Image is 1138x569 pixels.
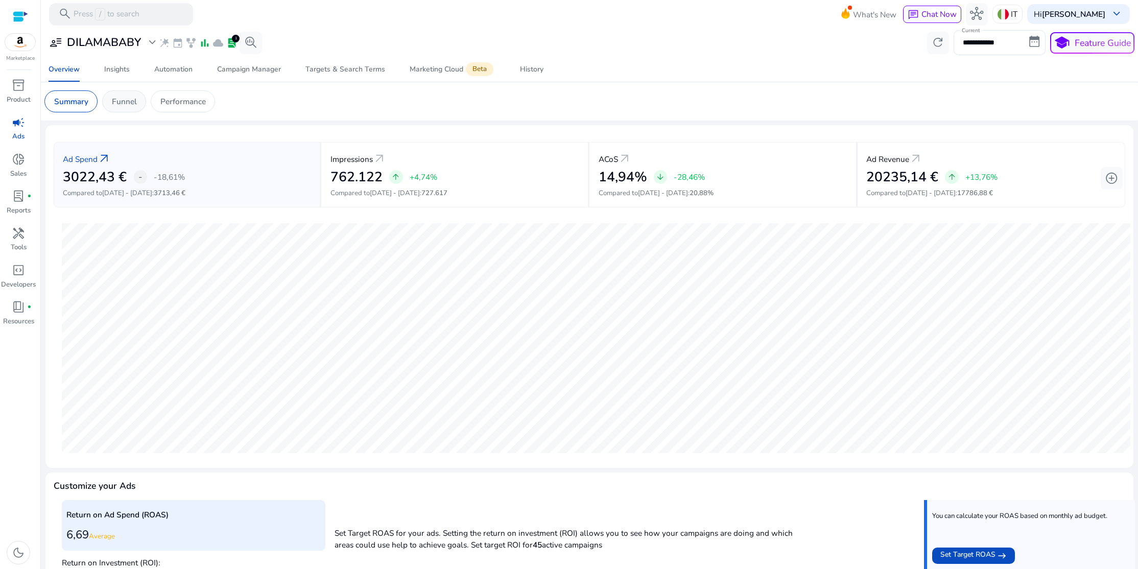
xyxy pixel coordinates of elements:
[98,152,111,165] span: arrow_outward
[931,36,944,49] span: refresh
[63,153,98,165] p: Ad Spend
[63,169,127,185] h2: 3022,43 €
[27,305,32,310] span: fiber_manual_record
[370,188,420,198] span: [DATE] - [DATE]
[172,37,183,49] span: event
[1011,5,1017,23] p: IT
[373,152,386,165] span: arrow_outward
[599,153,618,165] p: ACoS
[391,173,400,182] span: arrow_upward
[921,9,957,19] span: Chat Now
[7,206,31,216] p: Reports
[212,37,224,49] span: cloud
[12,116,25,129] span: campaign
[927,32,950,54] button: refresh
[909,152,922,165] span: arrow_outward
[866,188,1116,199] p: Compared to :
[54,481,136,491] h4: Customize your Ads
[58,7,72,20] span: search
[932,548,1015,564] button: Set Target ROAS
[7,95,31,105] p: Product
[104,66,130,73] div: Insights
[1034,10,1105,18] p: Hi
[102,188,152,198] span: [DATE] - [DATE]
[330,169,383,185] h2: 762.122
[66,528,321,541] h3: 6,69
[29,16,50,25] div: v 4.0.25
[103,59,111,67] img: tab_keywords_by_traffic_grey.svg
[12,153,25,166] span: donut_small
[335,522,799,551] p: Set Target ROAS for your ads. Setting the return on investment (ROI) allows you to see how your c...
[154,173,185,181] p: -18,61%
[146,36,159,49] span: expand_more
[533,539,542,550] b: 45
[998,549,1007,562] mat-icon: east
[410,65,495,74] div: Marketing Cloud
[998,9,1009,20] img: it.svg
[330,153,373,165] p: Impressions
[957,188,993,198] span: 17786,88 €
[947,173,957,182] span: arrow_upward
[618,152,631,165] a: arrow_outward
[16,27,25,35] img: website_grey.svg
[112,96,137,107] p: Funnel
[160,96,206,107] p: Performance
[866,153,909,165] p: Ad Revenue
[866,169,938,185] h2: 20235,14 €
[226,37,238,49] span: lab_profile
[95,8,105,20] span: /
[154,188,185,198] span: 3713,46 €
[1105,172,1118,185] span: add_circle
[599,188,847,199] p: Compared to :
[1042,9,1105,19] b: [PERSON_NAME]
[10,169,27,179] p: Sales
[906,188,956,198] span: [DATE] - [DATE]
[5,34,36,51] img: amazon.svg
[638,188,688,198] span: [DATE] - [DATE]
[54,60,78,67] div: Dominio
[138,170,142,183] span: -
[74,8,139,20] p: Press to search
[11,243,27,253] p: Tools
[903,6,961,23] button: chatChat Now
[932,512,1107,521] p: You can calculate your ROAS based on monthly ad budget.
[67,36,141,49] h3: DILAMABABY
[421,188,447,198] span: 727.617
[185,37,197,49] span: family_history
[63,188,311,199] p: Compared to :
[520,66,543,73] div: History
[466,62,493,76] span: Beta
[49,66,80,73] div: Overview
[1054,35,1070,51] span: school
[908,9,919,20] span: chat
[12,300,25,314] span: book_4
[970,7,983,20] span: hub
[240,32,262,54] button: search_insights
[54,96,88,107] p: Summary
[159,37,170,49] span: wand_stars
[656,173,665,182] span: arrow_downward
[599,169,647,185] h2: 14,94%
[62,554,326,568] p: Return on Investment (ROI):
[940,549,995,562] span: Set Target ROAS
[3,317,34,327] p: Resources
[199,37,210,49] span: bar_chart
[1,280,36,290] p: Developers
[12,132,25,142] p: Ads
[89,532,115,541] span: Average
[12,189,25,203] span: lab_profile
[12,79,25,92] span: inventory_2
[49,36,62,49] span: user_attributes
[305,66,385,73] div: Targets & Search Terms
[27,27,146,35] div: [PERSON_NAME]: [DOMAIN_NAME]
[966,3,988,26] button: hub
[690,188,714,198] span: 20,88%
[1101,167,1123,189] button: add_circle
[1050,32,1134,54] button: schoolFeature Guide
[217,66,281,73] div: Campaign Manager
[114,60,170,67] div: Keyword (traffico)
[16,16,25,25] img: logo_orange.svg
[154,66,193,73] div: Automation
[12,264,25,277] span: code_blocks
